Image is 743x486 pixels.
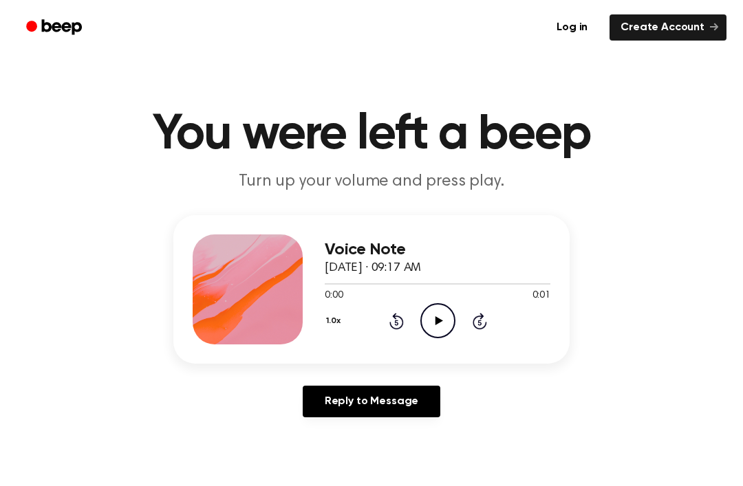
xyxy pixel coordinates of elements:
a: Create Account [610,14,726,41]
h3: Voice Note [325,241,550,259]
a: Log in [543,12,601,43]
p: Turn up your volume and press play. [107,170,636,193]
span: 0:01 [532,289,550,303]
a: Reply to Message [303,386,440,417]
span: 0:00 [325,289,343,303]
a: Beep [17,14,94,41]
span: [DATE] · 09:17 AM [325,262,421,274]
button: 1.0x [325,309,345,333]
h1: You were left a beep [19,110,724,159]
